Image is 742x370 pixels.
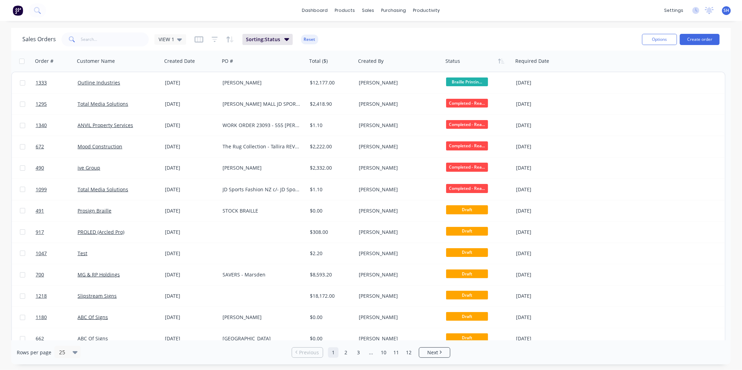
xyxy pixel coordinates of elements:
div: [DATE] [165,101,217,108]
span: Completed - Rea... [446,99,488,108]
a: Jump forward [366,347,376,358]
div: [DATE] [165,229,217,236]
div: [PERSON_NAME] [223,314,300,321]
span: Sorting: Status [246,36,280,43]
a: 1295 [36,94,78,114]
button: Sorting:Status [242,34,293,45]
span: VIEW 1 [159,36,174,43]
a: MG & RP Holdings [78,271,120,278]
span: Draft [446,269,488,278]
div: [DATE] [165,186,217,193]
div: $2,418.90 [310,101,351,108]
div: [DATE] [165,122,217,129]
div: $308.00 [310,229,351,236]
span: 1340 [36,122,47,129]
a: 1047 [36,243,78,264]
span: Next [427,349,438,356]
div: Required Date [515,58,549,65]
span: Draft [446,312,488,321]
a: 490 [36,157,78,178]
div: $2,222.00 [310,143,351,150]
a: Page 2 [341,347,351,358]
div: $0.00 [310,335,351,342]
a: Page 10 [378,347,389,358]
button: Create order [680,34,720,45]
div: [DATE] [165,250,217,257]
a: Page 3 [353,347,364,358]
a: ABC Of Signs [78,335,108,342]
div: [PERSON_NAME] [359,207,436,214]
a: 672 [36,136,78,157]
span: 1047 [36,250,47,257]
a: Previous page [292,349,323,356]
span: Completed - Rea... [446,120,488,129]
div: [DATE] [516,79,572,86]
span: 672 [36,143,44,150]
div: [PERSON_NAME] [359,122,436,129]
h1: Sales Orders [22,36,56,43]
span: Previous [299,349,319,356]
div: [DATE] [516,101,572,108]
ul: Pagination [289,347,453,358]
div: $1.10 [310,186,351,193]
div: The Rug Collection - Tallira REVISED [223,143,300,150]
span: SH [724,7,729,14]
div: [DATE] [165,164,217,171]
a: Page 1 is your current page [328,347,339,358]
div: $8,593.20 [310,271,351,278]
div: Total ($) [309,58,328,65]
a: 700 [36,264,78,285]
a: Total Media Solutions [78,186,128,193]
div: [PERSON_NAME] [359,335,436,342]
span: 700 [36,271,44,278]
div: [PERSON_NAME] [359,271,436,278]
a: Next page [419,349,450,356]
input: Search... [81,32,149,46]
div: Created By [358,58,384,65]
a: Slipstream Signs [78,293,117,299]
div: [PERSON_NAME] [359,143,436,150]
span: Draft [446,248,488,257]
div: [DATE] [165,79,217,86]
span: Completed - Rea... [446,163,488,171]
span: Draft [446,205,488,214]
button: Reset [301,35,318,44]
div: SAVERS - Marsden [223,271,300,278]
span: Draft [446,291,488,299]
div: [PERSON_NAME] [359,229,436,236]
span: Completed - Rea... [446,141,488,150]
div: $0.00 [310,207,351,214]
span: 1099 [36,186,47,193]
div: JD Sports Fashion NZ c/- JD Sports Albany [223,186,300,193]
a: ive Group [78,164,100,171]
div: [DATE] [516,293,572,299]
div: Status [445,58,460,65]
div: [DATE] [165,314,217,321]
a: dashboard [299,5,332,16]
div: [DATE] [165,293,217,299]
a: 1340 [36,115,78,136]
div: $2,332.00 [310,164,351,171]
a: Total Media Solutions [78,101,128,107]
img: Factory [13,5,23,16]
div: [DATE] [516,207,572,214]
button: Options [642,34,677,45]
span: Braille Printin... [446,77,488,86]
span: 490 [36,164,44,171]
span: 917 [36,229,44,236]
a: 1180 [36,307,78,328]
div: [DATE] [165,271,217,278]
div: productivity [410,5,444,16]
a: 662 [36,328,78,349]
span: Draft [446,333,488,342]
span: 662 [36,335,44,342]
div: [PERSON_NAME] [359,250,436,257]
div: purchasing [378,5,410,16]
div: [DATE] [516,143,572,150]
div: [PERSON_NAME] [223,79,300,86]
div: [PERSON_NAME] [359,164,436,171]
div: PO # [222,58,233,65]
div: $0.00 [310,314,351,321]
span: Rows per page [17,349,51,356]
a: ANVIL Property Services [78,122,133,128]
